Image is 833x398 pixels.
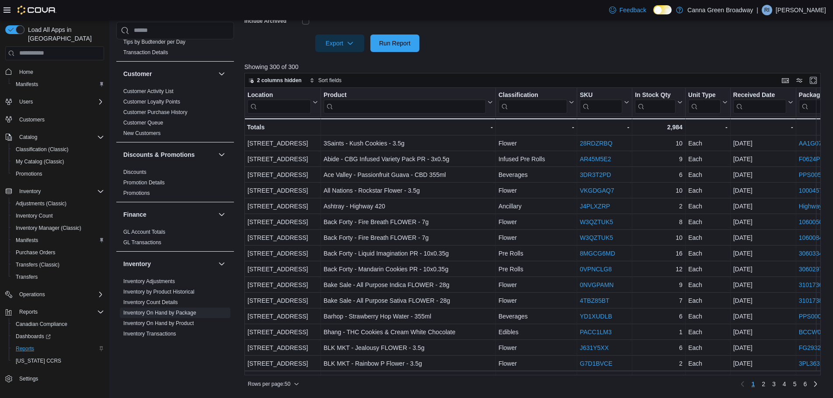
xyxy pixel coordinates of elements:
[216,149,227,160] button: Discounts & Promotions
[688,91,721,113] div: Unit Type
[762,5,772,15] div: Raven Irwin
[123,310,196,316] a: Inventory On Hand by Package
[123,260,151,268] h3: Inventory
[12,356,104,366] span: Washington CCRS
[635,154,683,164] div: 9
[688,201,728,211] div: Each
[19,69,33,76] span: Home
[772,380,776,388] span: 3
[580,297,610,304] a: 4TBZ85BT
[2,288,108,301] button: Operations
[244,17,286,24] label: Include Archived
[2,185,108,197] button: Inventory
[321,35,359,52] span: Export
[24,25,104,43] span: Load All Apps in [GEOGRAPHIC_DATA]
[123,99,180,105] a: Customer Loyalty Points
[733,138,793,149] div: [DATE]
[688,154,728,164] div: Each
[123,169,146,175] a: Discounts
[324,264,493,274] div: Back Forty - Mandarin Cookies PR - 10x0.35g
[580,156,611,163] a: AR45M5E2
[324,91,486,99] div: Product
[733,91,793,113] button: Received Date
[798,281,833,288] a: 3101736610
[688,185,728,196] div: Each
[247,295,318,306] div: [STREET_ADDRESS]
[16,374,42,384] a: Settings
[635,185,683,196] div: 10
[123,88,174,94] a: Customer Activity List
[635,280,683,290] div: 9
[247,91,311,113] div: Location
[498,248,574,259] div: Pre Rolls
[16,237,38,244] span: Manifests
[798,329,827,336] a: BCCW056
[247,248,318,259] div: [STREET_ADDRESS]
[16,373,104,384] span: Settings
[247,138,318,149] div: [STREET_ADDRESS]
[635,201,683,211] div: 2
[498,280,574,290] div: Flower
[12,198,104,209] span: Adjustments (Classic)
[794,75,805,86] button: Display options
[635,138,683,149] div: 10
[16,212,53,219] span: Inventory Count
[19,375,38,382] span: Settings
[244,379,303,389] button: Rows per page:50
[810,379,821,389] a: Next page
[733,280,793,290] div: [DATE]
[16,357,61,364] span: [US_STATE] CCRS
[123,228,165,235] span: GL Account Totals
[16,81,38,88] span: Manifests
[12,331,54,342] a: Dashboards
[19,116,45,123] span: Customers
[123,260,215,268] button: Inventory
[324,201,493,211] div: Ashtray - Highway 420
[498,201,574,211] div: Ancillary
[16,66,104,77] span: Home
[733,154,793,164] div: [DATE]
[12,247,59,258] a: Purchase Orders
[216,259,227,269] button: Inventory
[12,223,85,233] a: Inventory Manager (Classic)
[9,318,108,330] button: Canadian Compliance
[580,281,614,288] a: 0NVGPAMN
[9,343,108,355] button: Reports
[12,144,104,155] span: Classification (Classic)
[635,170,683,180] div: 6
[688,138,728,149] div: Each
[9,197,108,210] button: Adjustments (Classic)
[123,38,185,45] span: Tips by Budtender per Day
[9,234,108,246] button: Manifests
[790,377,800,391] a: Page 5 of 6
[16,273,38,280] span: Transfers
[16,307,41,317] button: Reports
[800,377,810,391] a: Page 6 of 6
[688,170,728,180] div: Each
[123,169,146,176] span: Discounts
[688,91,728,113] button: Unit Type
[756,5,758,15] p: |
[216,209,227,220] button: Finance
[635,217,683,227] div: 8
[324,91,493,113] button: Product
[123,229,165,235] a: GL Account Totals
[247,201,318,211] div: [STREET_ADDRESS]
[688,248,728,259] div: Each
[12,211,56,221] a: Inventory Count
[16,200,66,207] span: Adjustments (Classic)
[783,380,786,388] span: 4
[758,377,769,391] a: Page 2 of 6
[16,170,42,177] span: Promotions
[245,75,305,86] button: 2 columns hidden
[123,180,165,186] a: Promotion Details
[247,185,318,196] div: [STREET_ADDRESS]
[247,91,318,113] button: Location
[247,154,318,164] div: [STREET_ADDRESS]
[123,49,168,55] a: Transaction Details
[315,35,364,52] button: Export
[798,297,833,304] a: 3101738075
[733,217,793,227] div: [DATE]
[12,198,70,209] a: Adjustments (Classic)
[580,203,610,210] a: J4PLXZRP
